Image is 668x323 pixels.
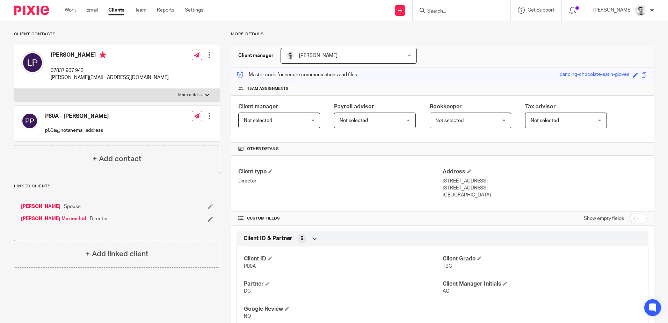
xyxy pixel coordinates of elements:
[244,280,442,288] h4: Partner
[238,168,442,175] h4: Client type
[21,215,86,222] a: [PERSON_NAME] Marine Ltd
[443,185,647,192] p: [STREET_ADDRESS]
[21,51,44,74] img: svg%3E
[185,7,203,14] a: Settings
[443,264,452,269] span: TBC
[443,280,641,288] h4: Client Manager Initials
[244,289,251,294] span: DC
[86,249,148,259] h4: + Add linked client
[65,7,76,14] a: Work
[14,184,220,189] p: Linked clients
[238,104,278,109] span: Client manager
[531,118,559,123] span: Not selected
[430,104,462,109] span: Bookkeeper
[238,52,274,59] h3: Client manager
[157,7,174,14] a: Reports
[51,74,169,81] p: [PERSON_NAME][EMAIL_ADDRESS][DOMAIN_NAME]
[238,216,442,221] h4: CUSTOM FIELDS
[108,7,124,14] a: Clients
[14,31,220,37] p: Client contacts
[90,215,108,222] span: Director
[21,203,60,210] a: [PERSON_NAME]
[443,289,449,294] span: AC
[300,235,303,242] span: 5
[51,51,169,60] h4: [PERSON_NAME]
[135,7,146,14] a: Team
[45,127,109,134] p: p80a@notanemail.address
[299,53,337,58] span: [PERSON_NAME]
[593,7,632,14] p: [PERSON_NAME]
[45,113,109,120] h4: P80A - [PERSON_NAME]
[443,255,641,263] h4: Client Grade
[584,215,624,222] label: Show empty fields
[334,104,374,109] span: Payroll advisor
[247,146,279,152] span: Other details
[231,31,654,37] p: More details
[244,255,442,263] h4: Client ID
[443,192,647,199] p: [GEOGRAPHIC_DATA]
[244,306,442,313] h4: Google Review
[443,178,647,185] p: [STREET_ADDRESS]
[99,51,106,58] i: Primary
[86,7,98,14] a: Email
[443,168,647,175] h4: Address
[435,118,464,123] span: Not selected
[635,5,646,16] img: Andy_2025.jpg
[14,6,49,15] img: Pixie
[238,178,442,185] p: Director
[93,153,141,164] h4: + Add contact
[244,235,292,242] span: Client ID & Partner
[286,51,295,60] img: Andy_2025.jpg
[528,8,554,13] span: Get Support
[51,67,169,74] p: 07837 907 943
[178,92,202,98] p: More details
[560,71,629,79] div: dancing-chocolate-satin-gloves
[244,314,251,319] span: NO
[427,8,489,15] input: Search
[237,71,357,78] p: Master code for secure communications and files
[64,203,81,210] span: Spouse
[244,264,256,269] span: P80A
[525,104,556,109] span: Tax advisor
[21,113,38,129] img: svg%3E
[340,118,368,123] span: Not selected
[247,86,289,92] span: Team assignments
[244,118,272,123] span: Not selected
